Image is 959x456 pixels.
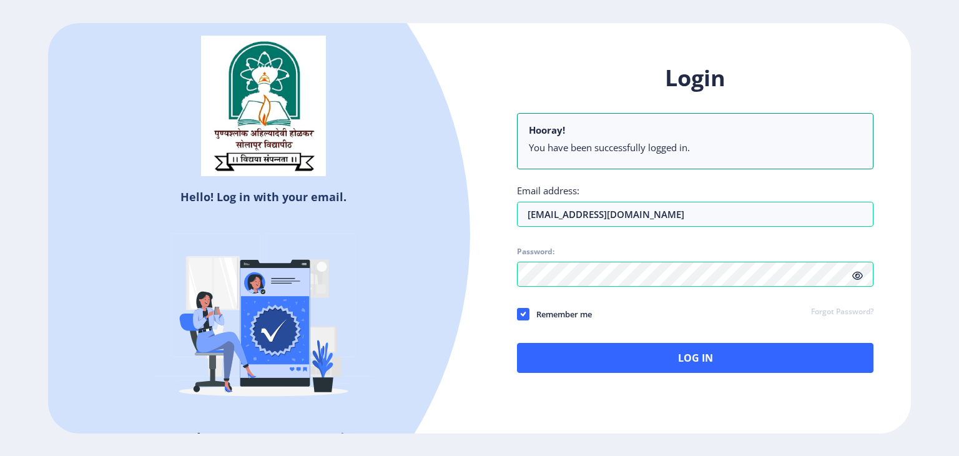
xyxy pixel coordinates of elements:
[57,428,470,448] h5: Don't have an account?
[529,307,592,322] span: Remember me
[517,184,579,197] label: Email address:
[517,247,554,257] label: Password:
[315,429,372,447] a: Register
[529,141,862,154] li: You have been successfully logged in.
[529,124,565,136] b: Hooray!
[811,307,873,318] a: Forgot Password?
[517,63,873,93] h1: Login
[154,209,373,428] img: Verified-rafiki.svg
[517,202,873,227] input: Email address
[517,343,873,373] button: Log In
[201,36,326,177] img: sulogo.png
